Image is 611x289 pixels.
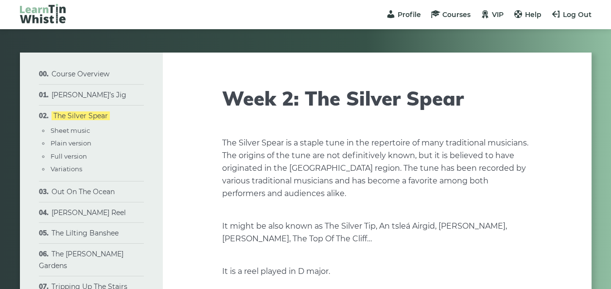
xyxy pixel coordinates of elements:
[52,111,110,120] a: The Silver Spear
[52,90,126,99] a: [PERSON_NAME]’s Jig
[52,229,119,237] a: The Lilting Banshee
[52,70,109,78] a: Course Overview
[398,10,421,19] span: Profile
[386,10,421,19] a: Profile
[525,10,541,19] span: Help
[52,187,115,196] a: Out On The Ocean
[51,126,90,134] a: Sheet music
[513,10,541,19] a: Help
[563,10,592,19] span: Log Out
[20,4,66,23] img: LearnTinWhistle.com
[51,165,82,173] a: Variations
[222,137,532,200] p: The Silver Spear is a staple tune in the repertoire of many traditional musicians. The origins of...
[52,208,126,217] a: [PERSON_NAME] Reel
[51,139,91,147] a: Plain version
[551,10,592,19] a: Log Out
[480,10,504,19] a: VIP
[442,10,471,19] span: Courses
[222,87,532,110] h1: Week 2: The Silver Spear
[222,220,532,245] p: It might be also known as The Silver Tip, An tsleá Airgid, [PERSON_NAME], [PERSON_NAME], The Top ...
[492,10,504,19] span: VIP
[222,265,532,278] p: It is a reel played in D major.
[51,152,87,160] a: Full version
[431,10,471,19] a: Courses
[39,250,123,270] a: The [PERSON_NAME] Gardens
